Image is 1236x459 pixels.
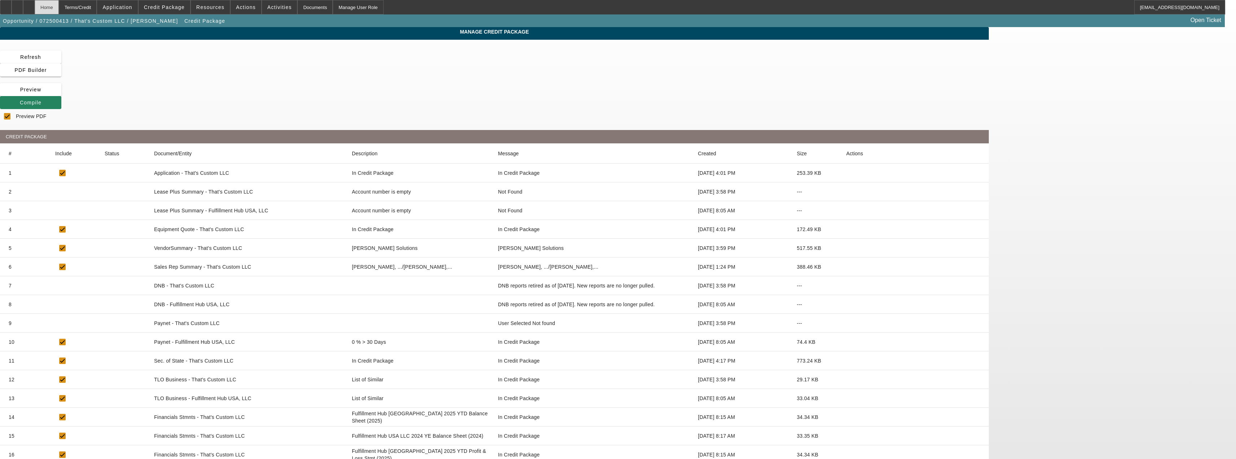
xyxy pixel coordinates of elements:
[346,408,494,426] mat-cell: Fulfillment Hub USA 2025 YTD Balance Sheet (2025)
[346,351,494,370] mat-cell: In Credit Package
[148,276,346,295] mat-cell: DNB - That's Custom LLC
[14,113,46,120] label: Preview PDF
[346,164,494,182] mat-cell: In Credit Package
[97,0,137,14] button: Application
[791,164,840,182] mat-cell: 253.39 KB
[346,426,494,445] mat-cell: Fulfillment Hub USA LLC 2024 YE Balance Sheet (2024)
[791,143,840,164] mat-header-cell: Size
[20,54,41,60] span: Refresh
[183,14,227,27] button: Credit Package
[791,351,840,370] mat-cell: 773.24 KB
[346,143,494,164] mat-header-cell: Description
[692,182,791,201] mat-cell: [DATE] 3:58 PM
[262,0,297,14] button: Activities
[148,164,346,182] mat-cell: Application - That's Custom LLC
[692,295,791,314] mat-cell: [DATE] 8:05 AM
[494,143,692,164] mat-header-cell: Message
[791,333,840,351] mat-cell: 74.4 KB
[148,370,346,389] mat-cell: TLO Business - That's Custom LLC
[49,143,99,164] mat-header-cell: Include
[494,220,692,239] mat-cell: In Credit Package
[692,426,791,445] mat-cell: [DATE] 8:17 AM
[494,239,692,257] mat-cell: Hirsch Solutions
[148,408,346,426] mat-cell: Financials Stmnts - That's Custom LLC
[148,333,346,351] mat-cell: Paynet - Fulfillment Hub USA, LLC
[692,239,791,257] mat-cell: [DATE] 3:59 PM
[494,276,692,295] mat-cell: DNB reports retired as of June 26, 2025. New reports are no longer pulled.
[494,182,692,201] mat-cell: Not Found
[148,426,346,445] mat-cell: Financials Stmnts - That's Custom LLC
[791,295,840,314] mat-cell: ---
[791,239,840,257] mat-cell: 517.55 KB
[494,333,692,351] mat-cell: In Credit Package
[148,143,346,164] mat-header-cell: Document/Entity
[148,295,346,314] mat-cell: DNB - Fulfillment Hub USA, LLC
[692,333,791,351] mat-cell: [DATE] 8:05 AM
[148,220,346,239] mat-cell: Equipment Quote - That's Custom LLC
[791,389,840,408] mat-cell: 33.04 KB
[236,4,256,10] span: Actions
[1188,14,1224,26] a: Open Ticket
[692,164,791,182] mat-cell: [DATE] 4:01 PM
[791,276,840,295] mat-cell: ---
[840,143,989,164] mat-header-cell: Actions
[494,408,692,426] mat-cell: In Credit Package
[692,257,791,276] mat-cell: [DATE] 1:24 PM
[346,220,494,239] mat-cell: In Credit Package
[231,0,261,14] button: Actions
[494,351,692,370] mat-cell: In Credit Package
[196,4,224,10] span: Resources
[494,295,692,314] mat-cell: DNB reports retired as of June 26, 2025. New reports are no longer pulled.
[14,67,47,73] span: PDF Builder
[791,426,840,445] mat-cell: 33.35 KB
[346,182,494,201] mat-cell: Account number is empty
[20,87,42,92] span: Preview
[148,314,346,333] mat-cell: Paynet - That's Custom LLC
[692,143,791,164] mat-header-cell: Created
[692,201,791,220] mat-cell: [DATE] 8:05 AM
[494,257,692,276] mat-cell: Wesolowski, .../Wesolowski,...
[148,239,346,257] mat-cell: VendorSummary - That's Custom LLC
[791,408,840,426] mat-cell: 34.34 KB
[139,0,190,14] button: Credit Package
[102,4,132,10] span: Application
[3,18,178,24] span: Opportunity / 072500413 / That's Custom LLC / [PERSON_NAME]
[184,18,225,24] span: Credit Package
[20,100,42,105] span: Compile
[494,426,692,445] mat-cell: In Credit Package
[791,220,840,239] mat-cell: 172.49 KB
[267,4,292,10] span: Activities
[692,408,791,426] mat-cell: [DATE] 8:15 AM
[346,201,494,220] mat-cell: Account number is empty
[791,257,840,276] mat-cell: 388.46 KB
[692,389,791,408] mat-cell: [DATE] 8:05 AM
[692,314,791,333] mat-cell: [DATE] 3:58 PM
[692,370,791,389] mat-cell: [DATE] 3:58 PM
[148,182,346,201] mat-cell: Lease Plus Summary - That's Custom LLC
[346,389,494,408] mat-cell: List of Similar
[148,257,346,276] mat-cell: Sales Rep Summary - That's Custom LLC
[346,333,494,351] mat-cell: 0 % > 30 Days
[494,201,692,220] mat-cell: Not Found
[494,389,692,408] mat-cell: In Credit Package
[346,257,494,276] mat-cell: Wesolowski, .../Wesolowski,...
[148,351,346,370] mat-cell: Sec. of State - That's Custom LLC
[494,370,692,389] mat-cell: In Credit Package
[144,4,185,10] span: Credit Package
[692,276,791,295] mat-cell: [DATE] 3:58 PM
[346,239,494,257] mat-cell: Hirsch Solutions
[191,0,230,14] button: Resources
[692,220,791,239] mat-cell: [DATE] 4:01 PM
[692,351,791,370] mat-cell: [DATE] 4:17 PM
[494,164,692,182] mat-cell: In Credit Package
[494,314,692,333] mat-cell: User Selected Not found
[791,182,840,201] mat-cell: ---
[148,201,346,220] mat-cell: Lease Plus Summary - Fulfillment Hub USA, LLC
[99,143,148,164] mat-header-cell: Status
[791,314,840,333] mat-cell: ---
[148,389,346,408] mat-cell: TLO Business - Fulfillment Hub USA, LLC
[5,29,983,35] span: Manage Credit Package
[791,201,840,220] mat-cell: ---
[346,370,494,389] mat-cell: List of Similar
[791,370,840,389] mat-cell: 29.17 KB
